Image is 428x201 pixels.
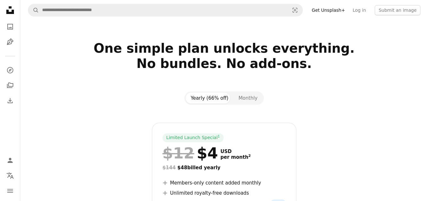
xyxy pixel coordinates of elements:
[163,145,218,161] div: $4
[186,93,233,104] button: Yearly (66% off)
[220,154,251,160] span: per month
[28,41,420,86] h2: One simple plan unlocks everything. No bundles. No add-ons.
[28,4,39,16] button: Search Unsplash
[216,135,221,141] a: 1
[247,154,252,160] a: 2
[28,4,303,17] form: Find visuals sitewide
[4,36,16,48] a: Illustrations
[308,5,349,15] a: Get Unsplash+
[4,4,16,18] a: Home — Unsplash
[4,20,16,33] a: Photos
[163,165,176,171] span: $144
[163,145,194,161] span: $12
[4,184,16,197] button: Menu
[4,64,16,77] a: Explore
[4,94,16,107] a: Download History
[4,169,16,182] button: Language
[248,154,251,158] sup: 2
[163,189,286,197] li: Unlimited royalty-free downloads
[218,134,220,138] sup: 1
[375,5,420,15] button: Submit an image
[163,179,286,187] li: Members-only content added monthly
[287,4,303,16] button: Visual search
[220,149,251,154] span: USD
[4,79,16,92] a: Collections
[163,133,224,142] div: Limited Launch Special
[4,154,16,167] a: Log in / Sign up
[233,93,263,104] button: Monthly
[163,164,286,171] div: $48 billed yearly
[349,5,370,15] a: Log in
